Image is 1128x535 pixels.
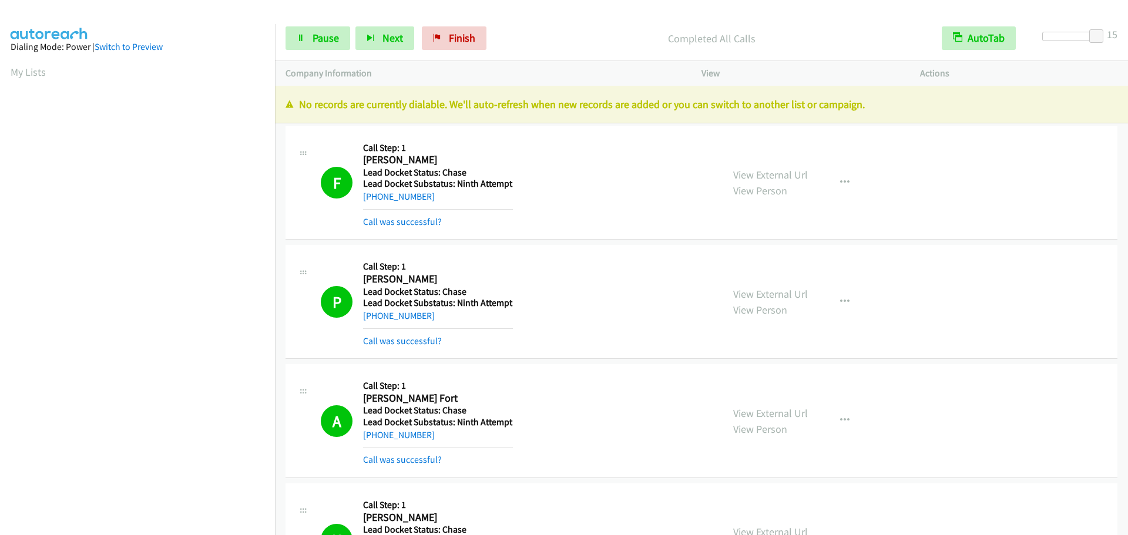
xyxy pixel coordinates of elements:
[363,392,513,405] h2: [PERSON_NAME] Fort
[95,41,163,52] a: Switch to Preview
[355,26,414,50] button: Next
[286,66,680,80] p: Company Information
[313,31,339,45] span: Pause
[321,167,352,198] h1: F
[286,26,350,50] a: Pause
[733,303,787,317] a: View Person
[321,286,352,318] h1: P
[11,40,264,54] div: Dialing Mode: Power |
[363,178,513,190] h5: Lead Docket Substatus: Ninth Attempt
[363,142,513,154] h5: Call Step: 1
[363,416,513,428] h5: Lead Docket Substatus: Ninth Attempt
[11,65,46,79] a: My Lists
[382,31,403,45] span: Next
[363,380,513,392] h5: Call Step: 1
[363,405,513,416] h5: Lead Docket Status: Chase
[449,31,475,45] span: Finish
[363,297,513,309] h5: Lead Docket Substatus: Ninth Attempt
[363,216,442,227] a: Call was successful?
[733,168,808,181] a: View External Url
[1107,26,1117,42] div: 15
[363,286,513,298] h5: Lead Docket Status: Chase
[733,422,787,436] a: View Person
[920,66,1117,80] p: Actions
[363,511,513,524] h2: [PERSON_NAME]
[733,287,808,301] a: View External Url
[422,26,486,50] a: Finish
[363,272,513,286] h2: [PERSON_NAME]
[363,153,513,167] h2: [PERSON_NAME]
[363,454,442,465] a: Call was successful?
[1094,221,1128,314] iframe: Resource Center
[363,167,513,179] h5: Lead Docket Status: Chase
[363,261,513,272] h5: Call Step: 1
[363,335,442,346] a: Call was successful?
[363,191,435,202] a: [PHONE_NUMBER]
[701,66,899,80] p: View
[733,406,808,420] a: View External Url
[733,184,787,197] a: View Person
[363,429,435,440] a: [PHONE_NUMBER]
[321,405,352,437] h1: A
[502,31,921,46] p: Completed All Calls
[363,310,435,321] a: [PHONE_NUMBER]
[286,96,1117,112] p: No records are currently dialable. We'll auto-refresh when new records are added or you can switc...
[363,499,516,511] h5: Call Step: 1
[942,26,1016,50] button: AutoTab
